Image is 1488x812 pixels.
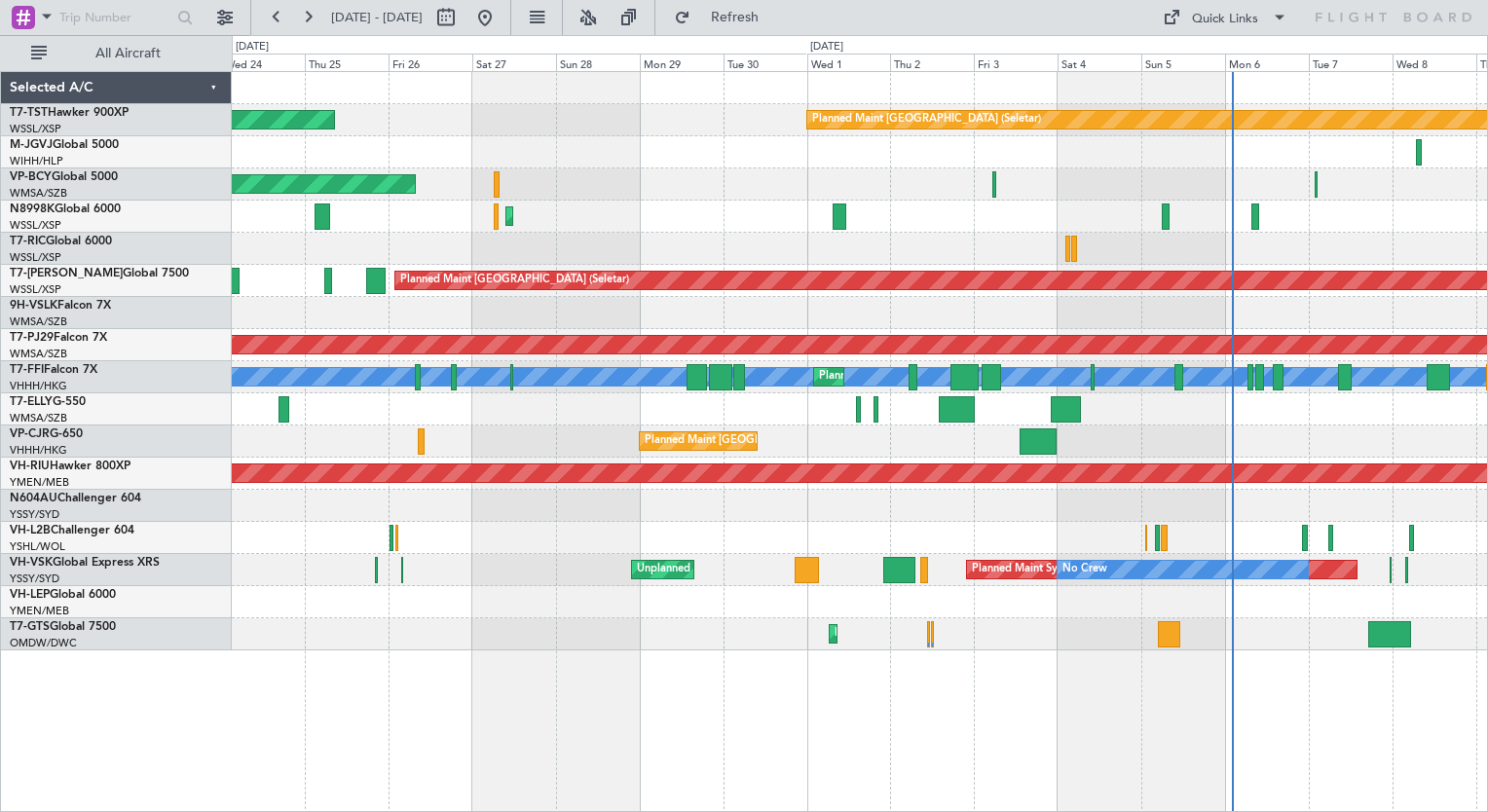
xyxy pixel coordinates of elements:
[10,300,111,312] a: 9H-VSLKFalcon 7X
[10,461,50,472] span: VH-RIU
[511,202,837,231] div: Planned Maint [GEOGRAPHIC_DATA] ([GEOGRAPHIC_DATA] Intl)
[10,379,67,393] a: VHHH/HKG
[10,268,189,279] a: T7-[PERSON_NAME]Global 7500
[21,38,211,69] button: All Aircraft
[221,54,305,71] div: Wed 24
[665,2,782,33] button: Refresh
[10,154,63,168] a: WIHH/HLP
[10,525,51,536] span: VH-L2B
[10,268,123,279] span: T7-[PERSON_NAME]
[10,589,116,601] a: VH-LEPGlobal 6000
[1393,54,1476,71] div: Wed 8
[10,461,130,472] a: VH-RIUHawker 800XP
[724,54,807,71] div: Tue 30
[305,54,389,71] div: Thu 25
[972,555,1198,584] div: Planned Maint Sydney ([PERSON_NAME] Intl)
[10,621,50,633] span: T7-GTS
[807,54,891,71] div: Wed 1
[10,139,53,151] span: M-JGVJ
[10,332,54,344] span: T7-PJ29
[835,619,1026,648] div: Planned Maint Dubai (Al Maktoum Intl)
[1141,54,1225,71] div: Sun 5
[1225,54,1309,71] div: Mon 6
[1153,2,1297,33] button: Quick Links
[10,428,83,440] a: VP-CJRG-650
[10,364,44,376] span: T7-FFI
[10,107,129,119] a: T7-TSTHawker 900XP
[694,11,776,24] span: Refresh
[10,557,53,569] span: VH-VSK
[10,396,86,408] a: T7-ELLYG-550
[10,139,119,151] a: M-JGVJGlobal 5000
[10,493,141,504] a: N604AUChallenger 604
[236,39,269,55] div: [DATE]
[10,314,67,329] a: WMSA/SZB
[10,475,69,490] a: YMEN/MEB
[10,236,112,247] a: T7-RICGlobal 6000
[389,54,472,71] div: Fri 26
[10,364,97,376] a: T7-FFIFalcon 7X
[10,332,107,344] a: T7-PJ29Falcon 7X
[10,636,77,650] a: OMDW/DWC
[556,54,640,71] div: Sun 28
[10,282,61,297] a: WSSL/XSP
[10,122,61,136] a: WSSL/XSP
[890,54,974,71] div: Thu 2
[1309,54,1393,71] div: Tue 7
[10,250,61,265] a: WSSL/XSP
[640,54,724,71] div: Mon 29
[10,396,53,408] span: T7-ELLY
[10,428,50,440] span: VP-CJR
[472,54,556,71] div: Sat 27
[331,9,423,26] span: [DATE] - [DATE]
[10,539,65,554] a: YSHL/WOL
[10,218,61,233] a: WSSL/XSP
[10,443,67,458] a: VHHH/HKG
[10,411,67,425] a: WMSA/SZB
[400,266,629,295] div: Planned Maint [GEOGRAPHIC_DATA] (Seletar)
[645,426,970,456] div: Planned Maint [GEOGRAPHIC_DATA] ([GEOGRAPHIC_DATA] Intl)
[637,555,876,584] div: Unplanned Maint Sydney ([PERSON_NAME] Intl)
[10,203,121,215] a: N8998KGlobal 6000
[10,203,55,215] span: N8998K
[59,3,171,32] input: Trip Number
[10,621,116,633] a: T7-GTSGlobal 7500
[10,525,134,536] a: VH-L2BChallenger 604
[1192,10,1258,29] div: Quick Links
[10,171,118,183] a: VP-BCYGlobal 5000
[974,54,1058,71] div: Fri 3
[10,557,160,569] a: VH-VSKGlobal Express XRS
[10,347,67,361] a: WMSA/SZB
[1062,555,1107,584] div: No Crew
[10,507,59,522] a: YSSY/SYD
[10,186,67,201] a: WMSA/SZB
[810,39,843,55] div: [DATE]
[10,171,52,183] span: VP-BCY
[812,105,1041,134] div: Planned Maint [GEOGRAPHIC_DATA] (Seletar)
[10,236,46,247] span: T7-RIC
[10,493,57,504] span: N604AU
[819,362,1126,391] div: Planned Maint [GEOGRAPHIC_DATA] ([GEOGRAPHIC_DATA])
[10,572,59,586] a: YSSY/SYD
[51,47,205,60] span: All Aircraft
[10,604,69,618] a: YMEN/MEB
[1058,54,1141,71] div: Sat 4
[10,589,50,601] span: VH-LEP
[10,300,57,312] span: 9H-VSLK
[10,107,48,119] span: T7-TST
